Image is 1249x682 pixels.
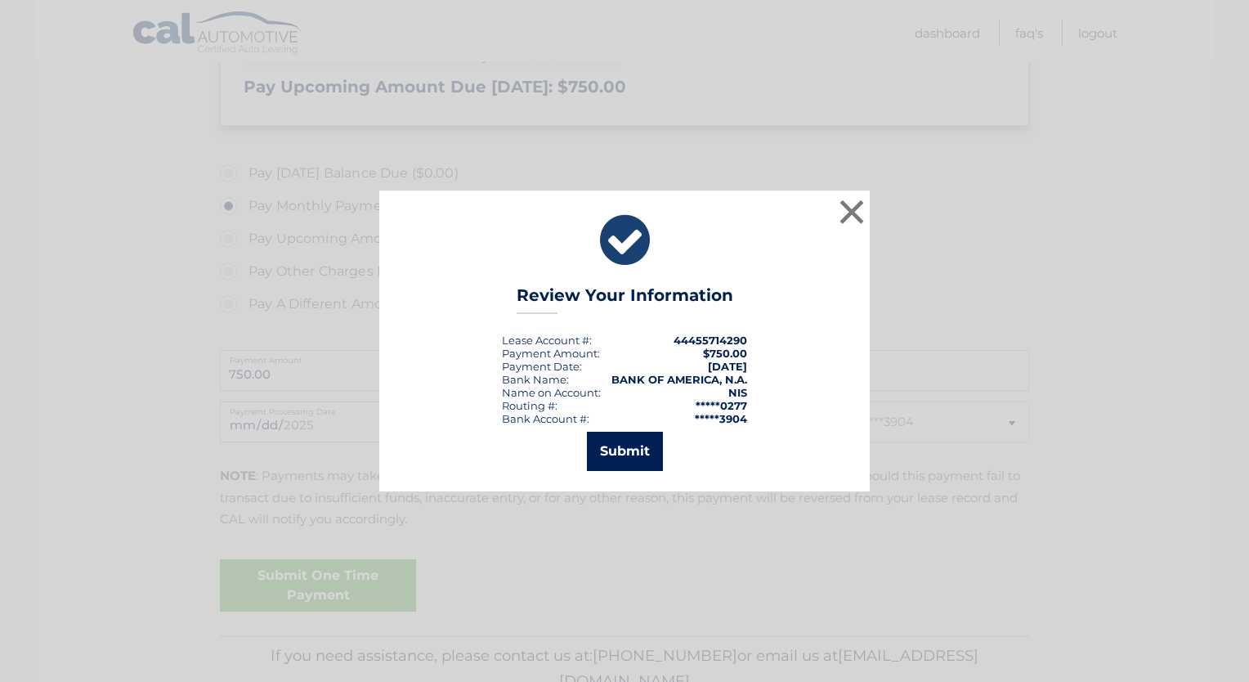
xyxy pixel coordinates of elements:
[587,432,663,471] button: Submit
[674,334,747,347] strong: 44455714290
[502,334,592,347] div: Lease Account #:
[502,386,601,399] div: Name on Account:
[728,386,747,399] strong: NIS
[517,285,733,314] h3: Review Your Information
[611,373,747,386] strong: BANK OF AMERICA, N.A.
[703,347,747,360] span: $750.00
[502,360,580,373] span: Payment Date
[708,360,747,373] span: [DATE]
[502,347,600,360] div: Payment Amount:
[502,360,582,373] div: :
[502,373,569,386] div: Bank Name:
[502,412,589,425] div: Bank Account #:
[835,195,868,228] button: ×
[502,399,557,412] div: Routing #:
